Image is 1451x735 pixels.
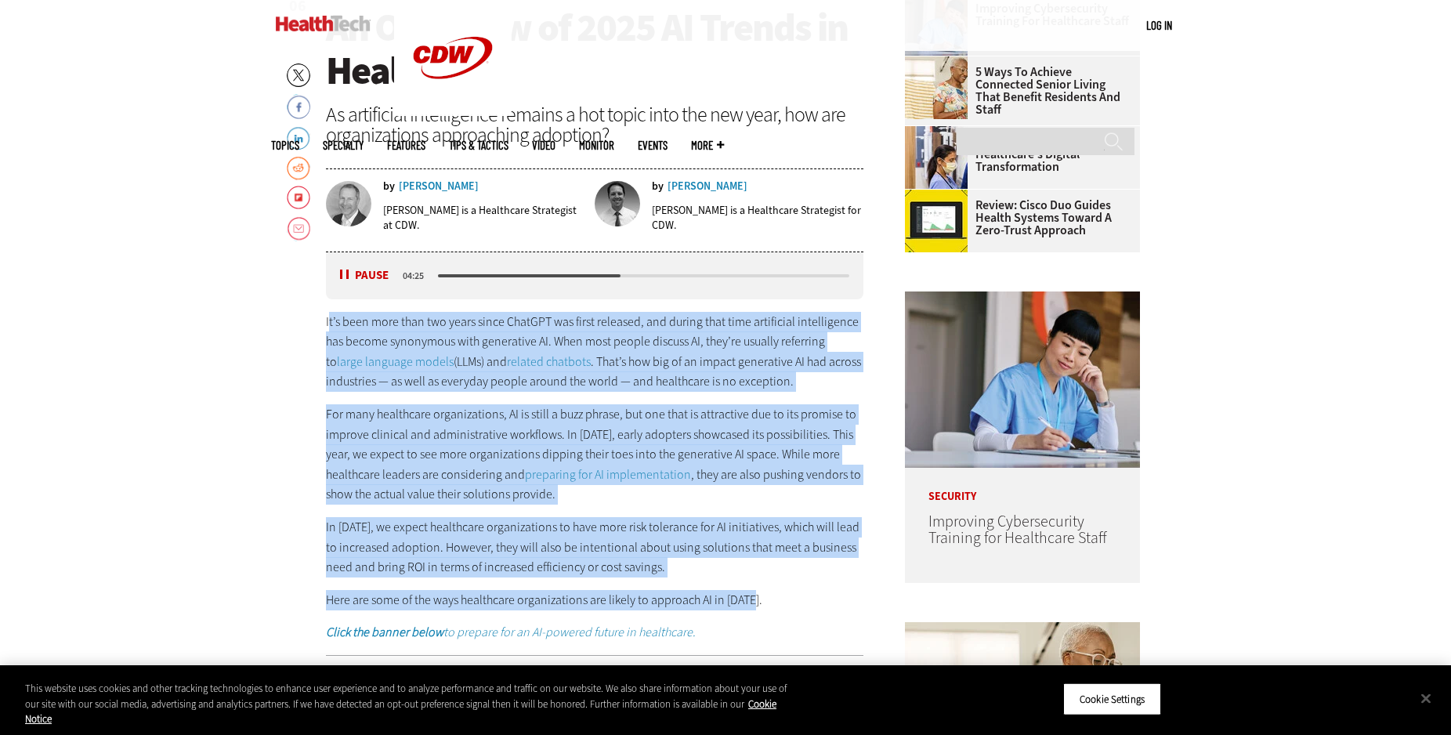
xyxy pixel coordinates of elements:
img: Home [276,16,371,31]
a: Features [387,139,425,151]
a: Log in [1146,18,1172,32]
p: [PERSON_NAME] is a Healthcare Strategist at CDW. [383,203,584,233]
a: Tips & Tactics [449,139,508,151]
a: MonITor [579,139,614,151]
a: The Importance of BCDR in Healthcare’s Digital Transformation [905,136,1131,173]
p: It’s been more than two years since ChatGPT was first released, and during that time artificial i... [326,312,863,392]
strong: Click the banner below [326,624,443,640]
a: [PERSON_NAME] [668,181,747,192]
img: Doctors reviewing tablet [905,126,968,189]
em: to prepare for an AI-powered future in healthcare. [326,624,696,640]
p: For many healthcare organizations, AI is still a buzz phrase, but one that is attractive due to i... [326,404,863,505]
a: Review: Cisco Duo Guides Health Systems Toward a Zero-Trust Approach [905,199,1131,237]
span: Specialty [323,139,364,151]
a: large language models [337,353,454,370]
a: CDW [394,103,512,120]
a: Click the banner belowto prepare for an AI-powered future in healthcare. [326,624,696,640]
p: In [DATE], we expect healthcare organizations to have more risk tolerance for AI initiatives, whi... [326,517,863,577]
p: Security [905,468,1140,502]
div: User menu [1146,17,1172,34]
a: Doctors reviewing tablet [905,126,975,139]
a: Events [638,139,668,151]
a: Improving Cybersecurity Training for Healthcare Staff [928,511,1107,549]
a: Cisco Duo [905,190,975,202]
a: Video [532,139,555,151]
div: duration [400,269,436,283]
img: Benjamin Sokolow [326,181,371,226]
span: Topics [271,139,299,151]
img: Lee Pierce [595,181,640,226]
p: [PERSON_NAME] is a Healthcare Strategist for CDW. [652,203,863,233]
a: preparing for AI implementation [525,466,691,483]
span: More [691,139,724,151]
span: by [652,181,664,192]
button: Cookie Settings [1063,682,1161,715]
a: More information about your privacy [25,697,776,726]
span: by [383,181,395,192]
a: related chatbots [507,353,591,370]
button: Pause [340,270,389,281]
div: media player [326,252,863,299]
img: Cisco Duo [905,190,968,252]
img: nurse studying on computer [905,291,1140,468]
button: Close [1409,681,1443,715]
div: This website uses cookies and other tracking technologies to enhance user experience and to analy... [25,681,798,727]
a: [PERSON_NAME] [399,181,479,192]
p: Here are some of the ways healthcare organizations are likely to approach AI in [DATE]. [326,590,863,610]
